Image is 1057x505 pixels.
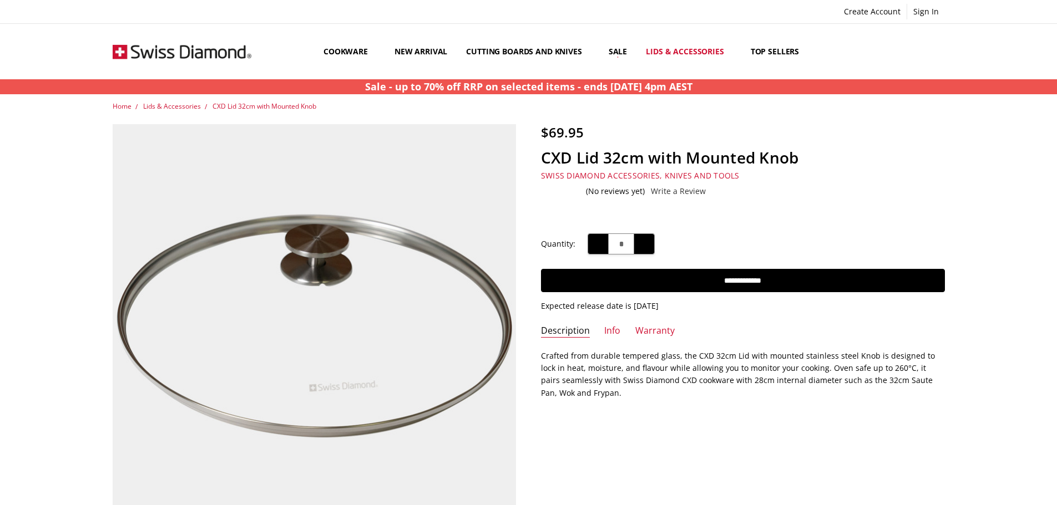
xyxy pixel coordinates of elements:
a: Top Sellers [741,27,808,76]
label: Quantity: [541,238,575,250]
a: Sign In [907,4,945,19]
a: Create Account [838,4,907,19]
a: New arrival [385,27,457,76]
p: Expected release date is [DATE] [541,300,945,312]
p: Crafted from durable tempered glass, the CXD 32cm Lid with mounted stainless steel Knob is design... [541,350,945,400]
a: Description [541,325,590,338]
img: Free Shipping On Every Order [113,24,251,79]
a: Info [604,325,620,338]
a: Swiss Diamond Accessories, Knives and Tools [541,170,740,181]
strong: Sale - up to 70% off RRP on selected items - ends [DATE] 4pm AEST [365,80,692,93]
h1: CXD Lid 32cm with Mounted Knob [541,148,945,167]
a: Home [113,101,132,111]
a: CXD Lid 32cm with Mounted Knob [213,101,316,111]
a: Write a Review [651,187,706,196]
a: Lids & Accessories [636,27,741,76]
a: Lids & Accessories [143,101,201,111]
span: (No reviews yet) [586,187,645,196]
a: Cookware [314,27,385,76]
a: Sale [599,27,636,76]
span: $69.95 [541,123,584,141]
a: Cutting boards and knives [457,27,599,76]
a: Warranty [635,325,675,338]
